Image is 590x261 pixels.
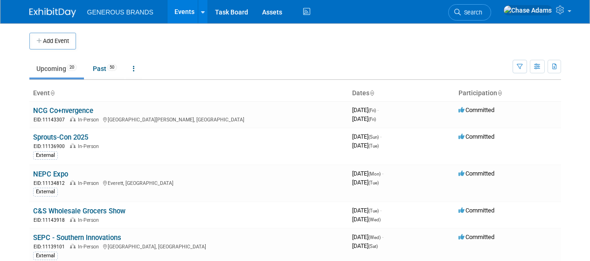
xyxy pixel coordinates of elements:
[368,235,381,240] span: (Wed)
[380,207,382,214] span: -
[368,208,379,213] span: (Tue)
[34,117,69,122] span: EID: 11143307
[503,5,552,15] img: Chase Adams
[78,117,102,123] span: In-Person
[368,134,379,140] span: (Sun)
[352,242,378,249] span: [DATE]
[34,244,69,249] span: EID: 11139101
[33,252,58,260] div: External
[448,4,491,21] a: Search
[29,33,76,49] button: Add Event
[352,170,383,177] span: [DATE]
[352,233,383,240] span: [DATE]
[377,106,379,113] span: -
[352,106,379,113] span: [DATE]
[87,8,153,16] span: GENEROUS BRANDS
[368,217,381,222] span: (Wed)
[368,180,379,185] span: (Tue)
[458,133,494,140] span: Committed
[78,244,102,250] span: In-Person
[458,233,494,240] span: Committed
[352,207,382,214] span: [DATE]
[458,207,494,214] span: Committed
[78,217,102,223] span: In-Person
[33,242,345,250] div: [GEOGRAPHIC_DATA], [GEOGRAPHIC_DATA]
[461,9,482,16] span: Search
[33,151,58,160] div: External
[78,143,102,149] span: In-Person
[352,133,382,140] span: [DATE]
[34,144,69,149] span: EID: 11136900
[348,85,455,101] th: Dates
[33,188,58,196] div: External
[78,180,102,186] span: In-Person
[86,60,124,78] a: Past50
[352,115,376,122] span: [DATE]
[380,133,382,140] span: -
[382,170,383,177] span: -
[33,106,93,115] a: NCG Co+nvergence
[368,244,378,249] span: (Sat)
[368,143,379,148] span: (Tue)
[70,217,76,222] img: In-Person Event
[29,85,348,101] th: Event
[107,64,117,71] span: 50
[455,85,561,101] th: Participation
[458,170,494,177] span: Committed
[70,180,76,185] img: In-Person Event
[368,117,376,122] span: (Fri)
[33,233,121,242] a: SEPC - Southern Innovations
[70,143,76,148] img: In-Person Event
[368,108,376,113] span: (Fri)
[352,216,381,223] span: [DATE]
[33,179,345,187] div: Everett, [GEOGRAPHIC_DATA]
[50,89,55,97] a: Sort by Event Name
[33,207,125,215] a: C&S Wholesale Grocers Show
[67,64,77,71] span: 20
[29,60,84,78] a: Upcoming20
[368,171,381,176] span: (Mon)
[352,179,379,186] span: [DATE]
[497,89,502,97] a: Sort by Participation Type
[70,244,76,248] img: In-Person Event
[33,115,345,123] div: [GEOGRAPHIC_DATA][PERSON_NAME], [GEOGRAPHIC_DATA]
[70,117,76,121] img: In-Person Event
[33,133,88,141] a: Sprouts-Con 2025
[352,142,379,149] span: [DATE]
[34,181,69,186] span: EID: 11134812
[29,8,76,17] img: ExhibitDay
[382,233,383,240] span: -
[33,170,68,178] a: NEPC Expo
[458,106,494,113] span: Committed
[34,218,69,223] span: EID: 11143918
[369,89,374,97] a: Sort by Start Date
